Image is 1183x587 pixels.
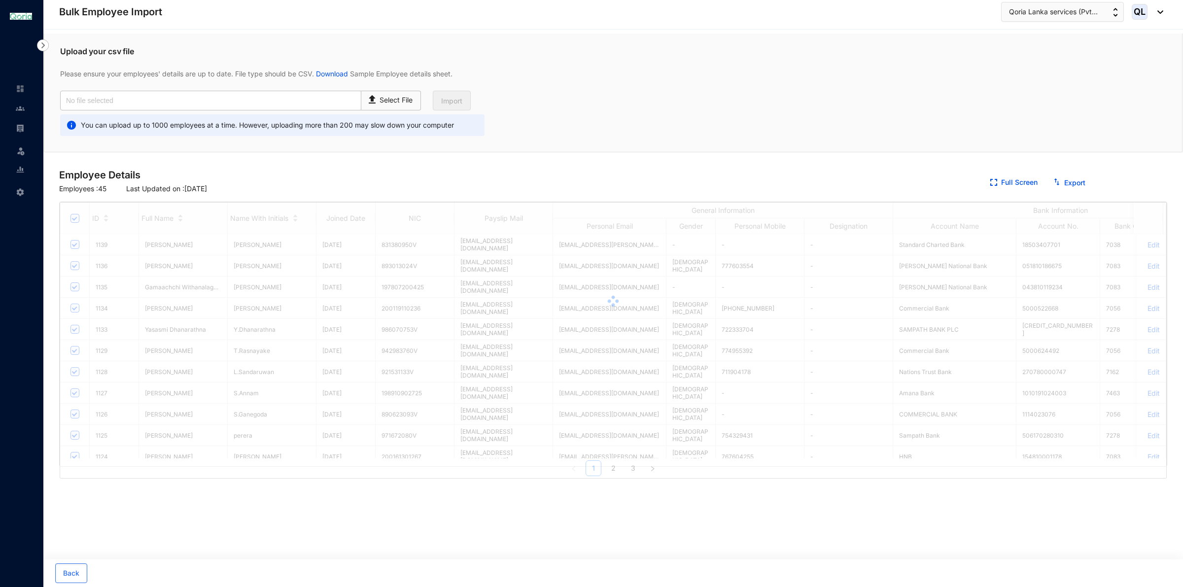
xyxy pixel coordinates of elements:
[60,45,1166,57] p: Upload your csv file
[1045,173,1093,193] button: Export
[16,124,25,133] img: payroll-unselected.b590312f920e76f0c668.svg
[60,57,1166,91] p: Please ensure your employees' details are up to date. File type should be CSV. Sample Employee de...
[1001,2,1124,22] button: Qoria Lanka services (Pvt...
[1053,178,1060,185] img: export.331d0dd4d426c9acf19646af862b8729.svg
[1009,6,1098,17] span: Qoria Lanka services (Pvt...
[1134,7,1146,16] span: QL
[366,91,380,105] img: upload-icon.e7779a65feecae32d790bdb39620e36f.svg
[1113,8,1118,17] img: up-down-arrow.74152d26bf9780fbf563ca9c90304185.svg
[60,91,361,110] input: No file selected
[8,79,32,99] li: Home
[59,168,140,182] p: Employee Details
[16,84,25,93] img: home-unselected.a29eae3204392db15eaf.svg
[16,165,25,174] img: report-unselected.e6a6b4230fc7da01f883.svg
[8,118,32,138] li: Payroll
[990,179,997,186] img: expand.44ba77930b780aef2317a7ddddf64422.svg
[16,188,25,197] img: settings-unselected.1febfda315e6e19643a1.svg
[982,173,1045,193] button: Full Screen
[314,69,350,78] a: Download
[16,146,26,156] img: leave-unselected.2934df6273408c3f84d9.svg
[63,568,79,578] span: Back
[1064,178,1085,187] a: Export
[1001,178,1038,186] a: Full Screen
[8,160,32,179] li: Reports
[66,119,77,131] img: alert-informational.856c831170432ec0227b3ddd54954d9a.svg
[59,184,106,194] p: Employees : 45
[380,95,413,105] p: Select File
[55,563,87,583] button: Back
[8,99,32,118] li: Contacts
[37,39,49,51] img: nav-icon-right.af6afadce00d159da59955279c43614e.svg
[10,13,32,19] img: logo
[59,5,162,19] p: Bulk Employee Import
[16,104,25,113] img: people-unselected.118708e94b43a90eceab.svg
[433,91,471,110] button: Import
[1152,10,1163,14] img: dropdown-black.8e83cc76930a90b1a4fdb6d089b7bf3a.svg
[126,184,207,194] p: Last Updated on : [DATE]
[77,119,454,131] p: You can upload up to 1000 employees at a time. However, uploading more than 200 may slow down you...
